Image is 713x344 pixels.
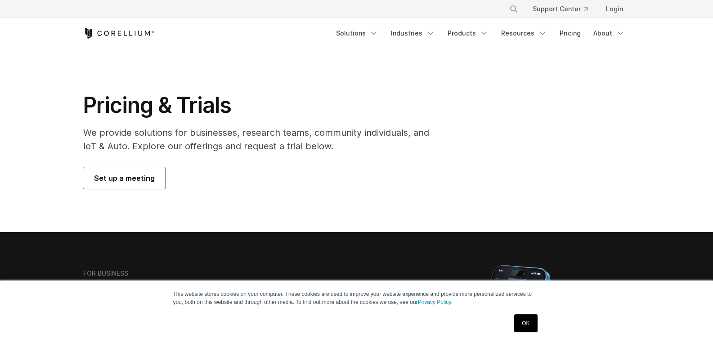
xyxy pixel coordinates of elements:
[496,25,552,41] a: Resources
[442,25,494,41] a: Products
[418,299,453,305] a: Privacy Policy.
[525,1,595,17] a: Support Center
[514,314,537,332] a: OK
[331,25,630,41] div: Navigation Menu
[599,1,630,17] a: Login
[83,92,442,119] h1: Pricing & Trials
[506,1,522,17] button: Search
[386,25,440,41] a: Industries
[498,1,630,17] div: Navigation Menu
[83,28,155,39] a: Corellium Home
[83,167,166,189] a: Set up a meeting
[173,290,540,306] p: This website stores cookies on your computer. These cookies are used to improve your website expe...
[83,126,442,153] p: We provide solutions for businesses, research teams, community individuals, and IoT & Auto. Explo...
[83,269,128,277] h6: FOR BUSINESS
[331,25,384,41] a: Solutions
[588,25,630,41] a: About
[554,25,586,41] a: Pricing
[94,173,155,183] span: Set up a meeting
